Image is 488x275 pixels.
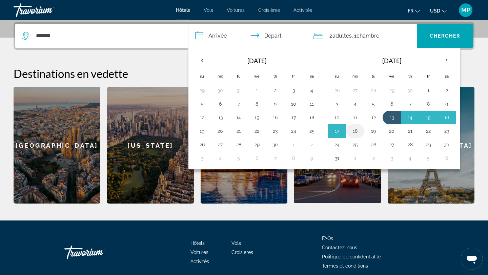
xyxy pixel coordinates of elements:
[215,113,226,122] button: Day 13
[423,113,434,122] button: Day 15
[405,99,415,109] button: Day 7
[215,86,226,95] button: Day 30
[15,24,473,48] div: Search widget
[288,99,299,109] button: Day 10
[322,254,381,259] a: Politique de confidentialité
[405,126,415,136] button: Day 21
[227,7,245,13] span: Voitures
[331,86,342,95] button: Day 26
[386,140,397,149] button: Day 27
[368,153,379,163] button: Day 2
[368,99,379,109] button: Day 5
[197,113,207,122] button: Day 12
[423,99,434,109] button: Day 8
[386,153,397,163] button: Day 3
[322,236,333,241] a: FAQs
[258,7,280,13] a: Croisières
[350,86,361,95] button: Day 27
[368,86,379,95] button: Day 28
[270,140,281,149] button: Day 30
[461,7,470,14] span: MP
[233,86,244,95] button: Day 31
[190,259,209,264] a: Activités
[322,245,357,250] a: Contactez-nous
[423,126,434,136] button: Day 22
[251,126,262,136] button: Day 22
[190,250,208,255] a: Voitures
[64,242,132,262] a: Travorium
[14,87,100,204] a: [GEOGRAPHIC_DATA]
[386,99,397,109] button: Day 6
[461,248,483,270] iframe: Bouton de lancement de la fenêtre de messagerie
[430,6,447,16] button: Change currency
[368,126,379,136] button: Day 19
[231,240,241,246] a: Vols
[233,140,244,149] button: Day 28
[350,140,361,149] button: Day 25
[288,126,299,136] button: Day 24
[215,140,226,149] button: Day 27
[306,140,317,149] button: Day 2
[288,113,299,122] button: Day 17
[441,153,452,163] button: Day 6
[322,263,368,269] span: Termes et conditions
[270,86,281,95] button: Day 2
[293,7,312,13] a: Activités
[233,99,244,109] button: Day 7
[270,99,281,109] button: Day 9
[331,126,342,136] button: Day 17
[270,113,281,122] button: Day 16
[188,24,306,48] button: Check in and out dates
[417,24,473,48] button: Chercher
[270,153,281,163] button: Day 7
[423,140,434,149] button: Day 29
[350,153,361,163] button: Day 1
[306,24,418,48] button: Travelers: 2 adults, 0 children
[331,153,342,163] button: Day 31
[357,33,379,39] span: Chambre
[405,113,415,122] button: Day 14
[408,6,420,16] button: Change language
[350,126,361,136] button: Day 18
[405,86,415,95] button: Day 30
[197,99,207,109] button: Day 5
[306,126,317,136] button: Day 25
[408,8,413,14] span: fr
[197,140,207,149] button: Day 26
[215,153,226,163] button: Day 4
[331,140,342,149] button: Day 24
[430,8,440,14] span: USD
[190,240,205,246] a: Hôtels
[233,126,244,136] button: Day 21
[288,140,299,149] button: Day 1
[197,153,207,163] button: Day 3
[197,126,207,136] button: Day 19
[107,87,194,204] a: [US_STATE]
[405,153,415,163] button: Day 4
[14,67,474,80] h2: Destinations en vedette
[331,99,342,109] button: Day 3
[176,7,190,13] a: Hôtels
[332,33,352,39] span: Adultes
[204,7,213,13] a: Vols
[368,140,379,149] button: Day 26
[231,250,253,255] span: Croisières
[441,113,452,122] button: Day 16
[457,3,474,17] button: User Menu
[251,99,262,109] button: Day 8
[197,86,207,95] button: Day 29
[306,86,317,95] button: Day 4
[386,126,397,136] button: Day 20
[251,113,262,122] button: Day 15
